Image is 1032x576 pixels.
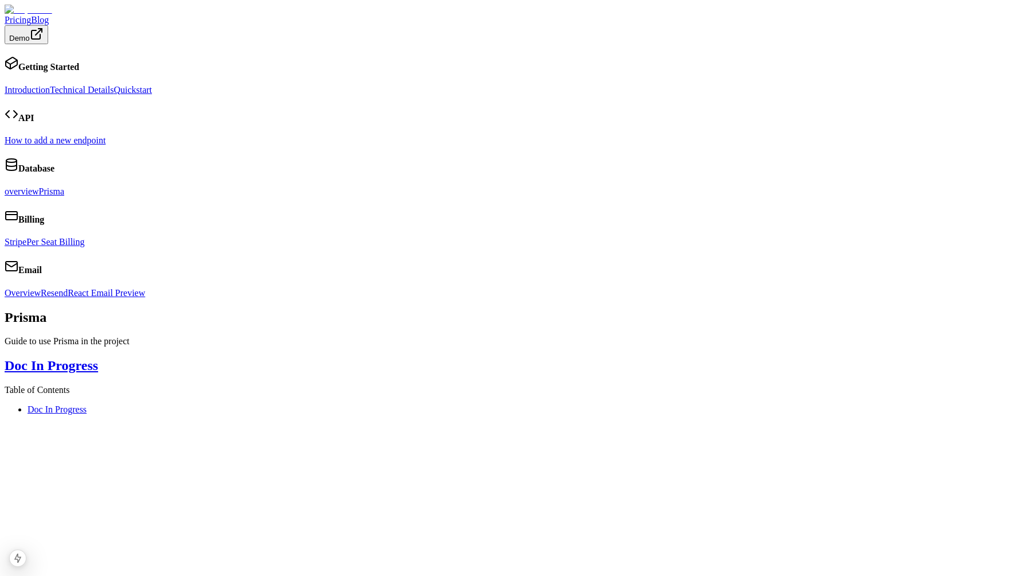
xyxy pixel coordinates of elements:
div: Table of Contents [5,385,1027,395]
a: React Email Preview [68,288,145,298]
p: Guide to use Prisma in the project [5,336,1027,347]
h4: Getting Started [5,56,1027,72]
a: Per Seat Billing [26,237,84,247]
a: Doc In Progress [28,404,87,414]
a: Dopamine [5,5,1027,15]
h4: Email [5,259,1027,275]
h4: Billing [5,209,1027,225]
a: Overview [5,288,41,298]
a: Demo [5,33,48,42]
a: Stripe [5,237,26,247]
a: Blog [31,15,49,25]
h4: Database [5,158,1027,174]
a: Introduction [5,85,50,95]
a: Pricing [5,15,31,25]
a: How to add a new endpoint [5,135,105,145]
a: Doc In Progress [5,358,98,373]
button: Demo [5,25,48,44]
a: overview [5,186,39,196]
h1: Prisma [5,310,1027,325]
a: Quickstart [114,85,152,95]
a: Resend [41,288,68,298]
a: Technical Details [50,85,114,95]
img: Dopamine [5,5,52,15]
a: Prisma [39,186,64,196]
h4: API [5,107,1027,123]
